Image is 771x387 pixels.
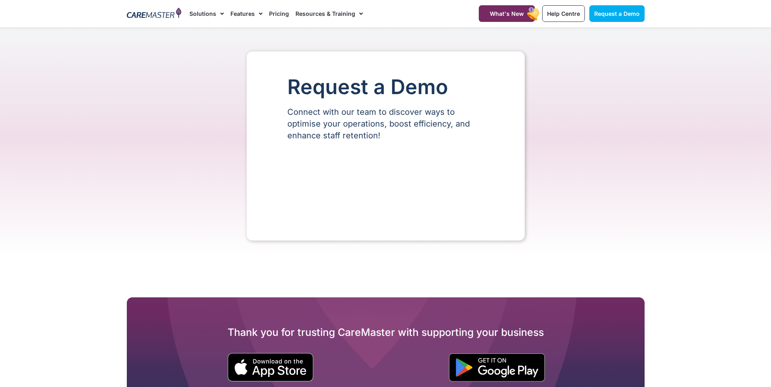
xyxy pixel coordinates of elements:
p: Connect with our team to discover ways to optimise your operations, boost efficiency, and enhance... [287,106,484,142]
img: small black download on the apple app store button. [227,353,314,382]
span: Help Centre [547,10,580,17]
a: Request a Demo [589,5,645,22]
a: What's New [479,5,535,22]
img: CareMaster Logo [127,8,182,20]
h2: Thank you for trusting CareMaster with supporting your business [127,326,645,339]
h1: Request a Demo [287,76,484,98]
img: "Get is on" Black Google play button. [449,353,545,382]
span: What's New [490,10,524,17]
iframe: Form 0 [287,155,484,216]
a: Help Centre [542,5,585,22]
span: Request a Demo [594,10,640,17]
